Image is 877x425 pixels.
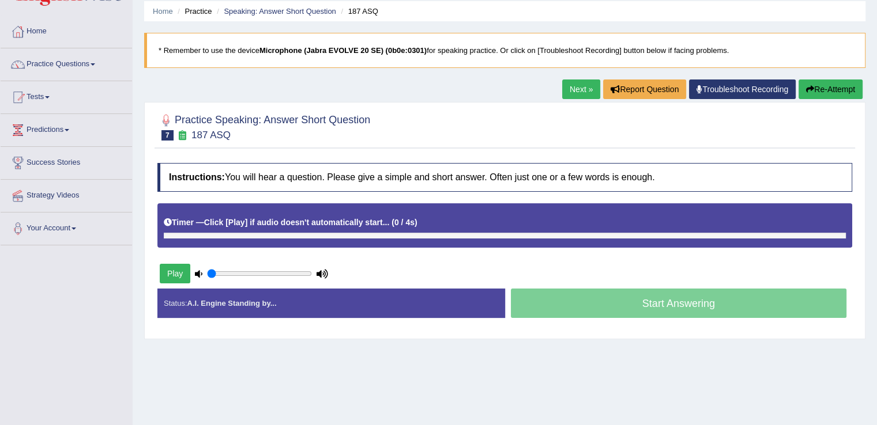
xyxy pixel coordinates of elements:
[164,218,417,227] h5: Timer —
[176,130,189,141] small: Exam occurring question
[1,48,132,77] a: Practice Questions
[562,79,600,99] a: Next »
[259,46,427,55] b: Microphone (Jabra EVOLVE 20 SE) (0b0e:0301)
[1,16,132,44] a: Home
[224,7,336,16] a: Speaking: Answer Short Question
[153,7,173,16] a: Home
[1,147,132,176] a: Success Stories
[603,79,686,99] button: Report Question
[175,6,212,17] li: Practice
[157,289,505,318] div: Status:
[157,112,370,141] h2: Practice Speaking: Answer Short Question
[392,218,394,227] b: (
[338,6,378,17] li: 187 ASQ
[191,130,231,141] small: 187 ASQ
[160,264,190,283] button: Play
[415,218,417,227] b: )
[1,212,132,241] a: Your Account
[1,114,132,143] a: Predictions
[144,33,865,68] blockquote: * Remember to use the device for speaking practice. Or click on [Troubleshoot Recording] button b...
[1,180,132,208] a: Strategy Videos
[689,79,796,99] a: Troubleshoot Recording
[187,299,276,308] strong: A.I. Engine Standing by...
[204,218,390,227] b: Click [Play] if audio doesn't automatically start...
[1,81,132,110] a: Tests
[157,163,852,192] h4: You will hear a question. Please give a simple and short answer. Often just one or a few words is...
[394,218,415,227] b: 0 / 4s
[169,172,225,182] b: Instructions:
[161,130,174,141] span: 7
[799,79,863,99] button: Re-Attempt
